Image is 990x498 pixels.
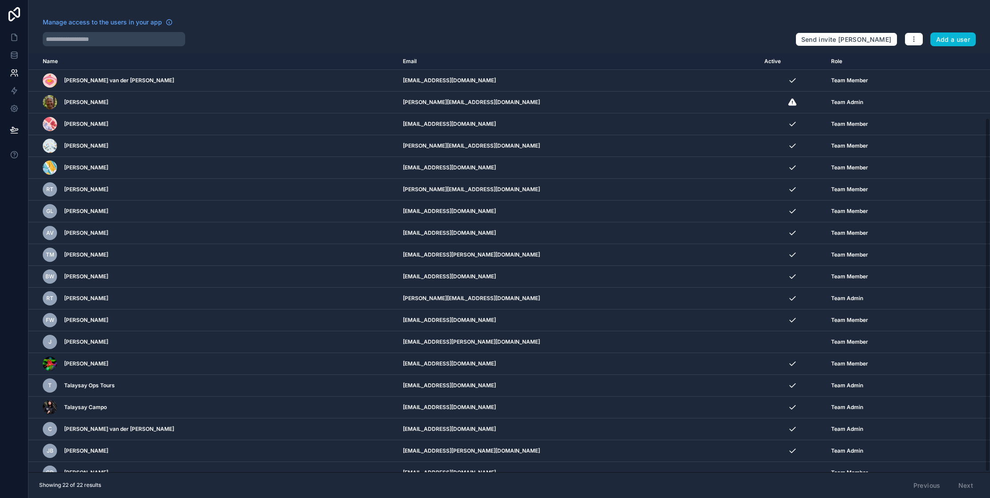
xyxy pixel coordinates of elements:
[28,53,398,70] th: Name
[831,164,868,171] span: Team Member
[64,142,108,149] span: [PERSON_NAME]
[49,338,52,345] span: J
[64,360,108,367] span: [PERSON_NAME]
[831,338,868,345] span: Team Member
[398,179,759,201] td: [PERSON_NAME][EMAIL_ADDRESS][DOMAIN_NAME]
[795,32,897,47] button: Send invite [PERSON_NAME]
[64,426,174,433] span: [PERSON_NAME] van der [PERSON_NAME]
[759,53,825,70] th: Active
[64,99,108,106] span: [PERSON_NAME]
[831,273,868,280] span: Team Member
[64,120,108,128] span: [PERSON_NAME]
[64,229,108,237] span: [PERSON_NAME]
[398,70,759,92] td: [EMAIL_ADDRESS][DOMAIN_NAME]
[43,18,162,27] span: Manage access to the users in your app
[398,244,759,266] td: [EMAIL_ADDRESS][PERSON_NAME][DOMAIN_NAME]
[46,208,53,215] span: GL
[48,426,52,433] span: C
[398,375,759,397] td: [EMAIL_ADDRESS][DOMAIN_NAME]
[46,295,53,302] span: RT
[831,229,868,237] span: Team Member
[398,462,759,484] td: [EMAIL_ADDRESS][DOMAIN_NAME]
[64,295,108,302] span: [PERSON_NAME]
[46,186,53,193] span: RT
[831,360,868,367] span: Team Member
[64,447,108,454] span: [PERSON_NAME]
[47,447,53,454] span: JB
[831,120,868,128] span: Team Member
[46,251,54,258] span: TM
[831,295,863,302] span: Team Admin
[398,397,759,418] td: [EMAIL_ADDRESS][DOMAIN_NAME]
[64,164,108,171] span: [PERSON_NAME]
[831,317,868,324] span: Team Member
[46,317,54,324] span: FW
[45,273,54,280] span: BW
[398,222,759,244] td: [EMAIL_ADDRESS][DOMAIN_NAME]
[398,353,759,375] td: [EMAIL_ADDRESS][DOMAIN_NAME]
[64,273,108,280] span: [PERSON_NAME]
[64,382,115,389] span: Talaysay Ops Tours
[826,53,942,70] th: Role
[48,382,52,389] span: T
[831,99,863,106] span: Team Admin
[64,208,108,215] span: [PERSON_NAME]
[398,113,759,135] td: [EMAIL_ADDRESS][DOMAIN_NAME]
[831,208,868,215] span: Team Member
[64,469,108,476] span: [PERSON_NAME]
[930,32,976,47] button: Add a user
[28,53,990,472] div: scrollable content
[398,201,759,222] td: [EMAIL_ADDRESS][DOMAIN_NAME]
[398,135,759,157] td: [PERSON_NAME][EMAIL_ADDRESS][DOMAIN_NAME]
[831,382,863,389] span: Team Admin
[831,426,863,433] span: Team Admin
[64,251,108,258] span: [PERSON_NAME]
[398,418,759,440] td: [EMAIL_ADDRESS][DOMAIN_NAME]
[398,157,759,179] td: [EMAIL_ADDRESS][DOMAIN_NAME]
[831,142,868,149] span: Team Member
[64,186,108,193] span: [PERSON_NAME]
[46,229,54,237] span: AV
[64,77,174,84] span: [PERSON_NAME] van der [PERSON_NAME]
[64,338,108,345] span: [PERSON_NAME]
[39,482,101,489] span: Showing 22 of 22 results
[831,469,868,476] span: Team Member
[398,288,759,309] td: [PERSON_NAME][EMAIL_ADDRESS][DOMAIN_NAME]
[831,77,868,84] span: Team Member
[398,331,759,353] td: [EMAIL_ADDRESS][PERSON_NAME][DOMAIN_NAME]
[831,447,863,454] span: Team Admin
[46,469,54,476] span: CD
[43,18,173,27] a: Manage access to the users in your app
[398,92,759,113] td: [PERSON_NAME][EMAIL_ADDRESS][DOMAIN_NAME]
[398,53,759,70] th: Email
[831,186,868,193] span: Team Member
[64,317,108,324] span: [PERSON_NAME]
[398,440,759,462] td: [EMAIL_ADDRESS][PERSON_NAME][DOMAIN_NAME]
[398,309,759,331] td: [EMAIL_ADDRESS][DOMAIN_NAME]
[64,404,107,411] span: Talaysay Campo
[398,266,759,288] td: [EMAIL_ADDRESS][DOMAIN_NAME]
[831,251,868,258] span: Team Member
[831,404,863,411] span: Team Admin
